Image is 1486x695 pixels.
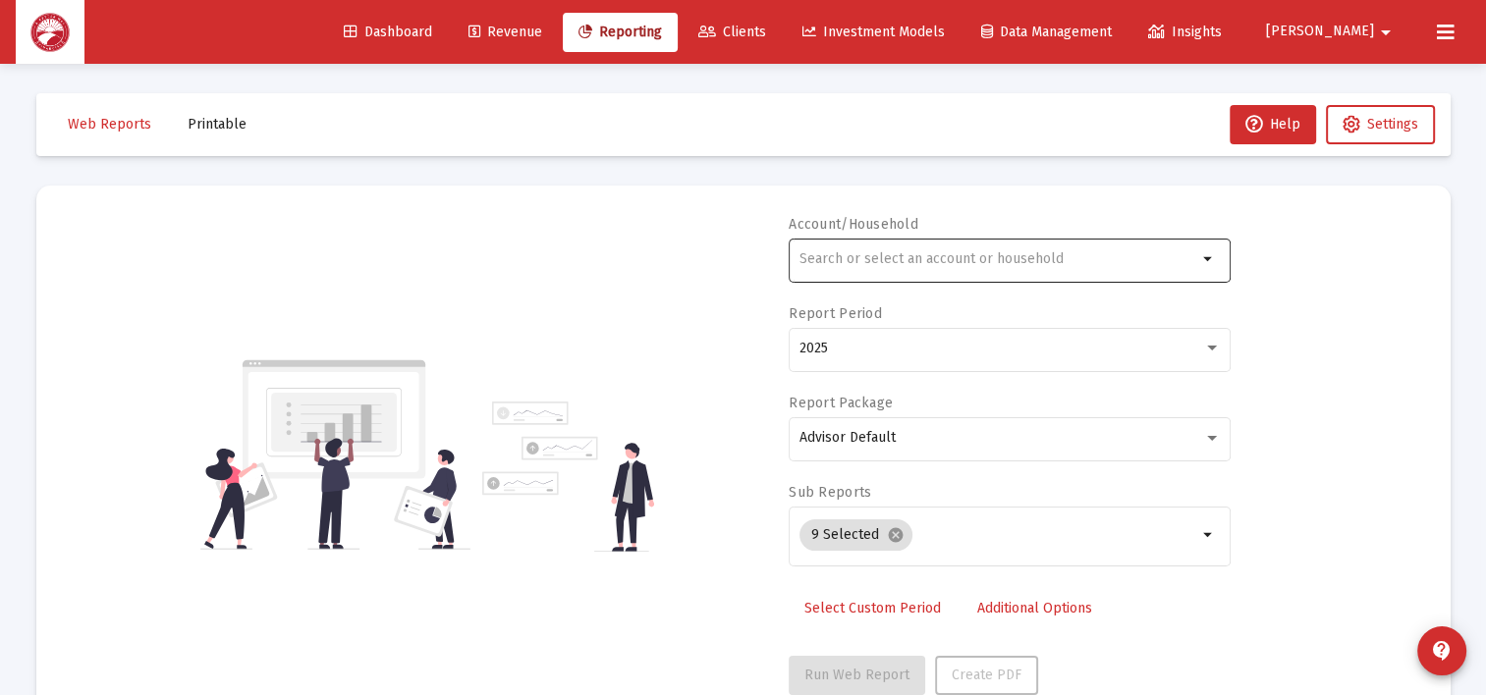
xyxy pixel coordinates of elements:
button: Create PDF [935,656,1038,695]
mat-icon: arrow_drop_down [1374,13,1398,52]
span: Reporting [578,24,662,40]
label: Sub Reports [789,484,871,501]
span: Help [1245,116,1300,133]
img: reporting-alt [482,401,654,552]
a: Insights [1132,13,1238,52]
button: Help [1230,105,1316,144]
mat-icon: arrow_drop_down [1197,247,1221,271]
button: [PERSON_NAME] [1242,12,1421,51]
span: Data Management [981,24,1112,40]
span: Revenue [468,24,542,40]
span: Advisor Default [799,429,896,446]
mat-icon: contact_support [1430,639,1454,663]
span: Select Custom Period [804,600,941,616]
label: Report Package [789,395,893,411]
mat-chip: 9 Selected [799,519,912,551]
button: Web Reports [52,105,167,144]
span: Run Web Report [804,667,909,683]
span: Create PDF [952,667,1021,683]
a: Investment Models [787,13,961,52]
mat-chip-list: Selection [799,515,1197,555]
a: Clients [683,13,782,52]
span: 2025 [799,340,828,356]
a: Reporting [563,13,678,52]
span: Printable [188,116,247,133]
button: Run Web Report [789,656,925,695]
a: Data Management [965,13,1128,52]
span: Investment Models [802,24,945,40]
input: Search or select an account or household [799,251,1197,267]
a: Dashboard [328,13,448,52]
mat-icon: cancel [887,526,905,544]
span: Dashboard [344,24,432,40]
mat-icon: arrow_drop_down [1197,523,1221,547]
span: [PERSON_NAME] [1266,24,1374,40]
span: Clients [698,24,766,40]
button: Settings [1326,105,1435,144]
span: Additional Options [977,600,1092,616]
span: Settings [1367,116,1418,133]
a: Revenue [453,13,558,52]
span: Insights [1148,24,1222,40]
button: Printable [172,105,262,144]
img: reporting [200,357,470,552]
label: Report Period [789,305,882,322]
img: Dashboard [30,13,70,52]
label: Account/Household [789,216,918,233]
span: Web Reports [68,116,151,133]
